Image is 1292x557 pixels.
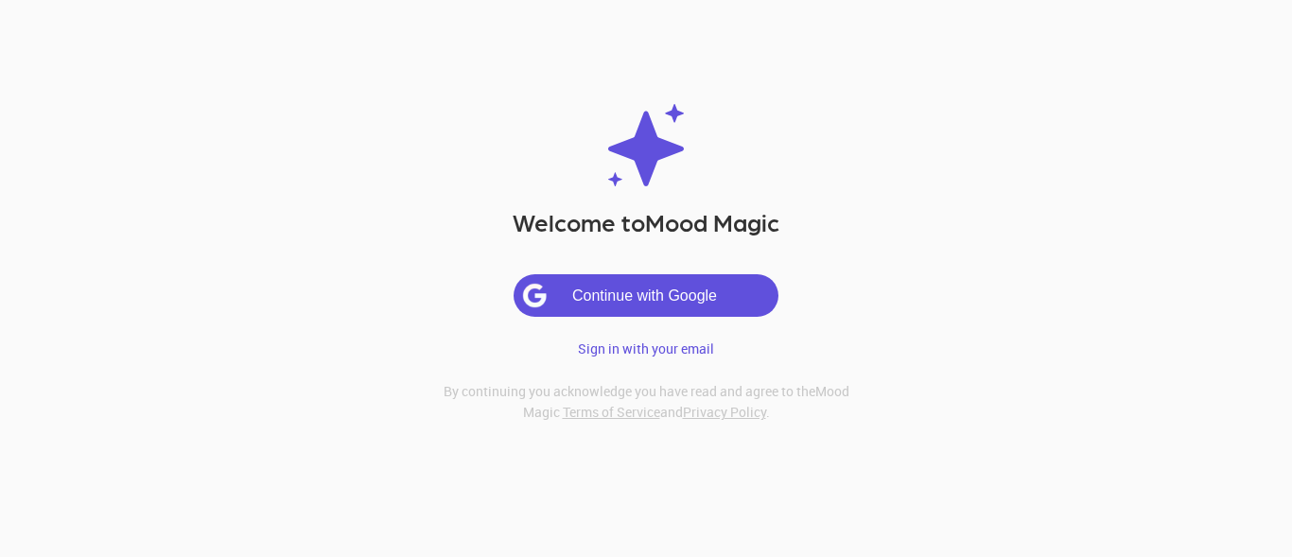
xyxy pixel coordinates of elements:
img: google.svg [522,283,572,308]
button: Continue with Google [514,274,778,317]
h6: By continuing you acknowledge you have read and agree to the Mood Magic and . [419,381,873,423]
h1: Welcome to Mood Magic [513,208,779,236]
a: Privacy Policy [683,403,766,421]
p: Sign in with your email [578,339,714,358]
a: Terms of Service [563,403,660,421]
img: Logo [608,104,684,187]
